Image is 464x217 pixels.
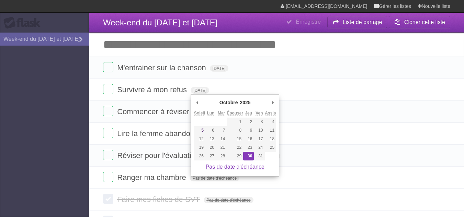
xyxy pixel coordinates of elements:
abbr: Mercredi [227,111,243,116]
button: 24 [254,143,264,152]
a: Pas de date d'échéance [206,164,264,170]
button: 21 [216,143,227,152]
font: Épouser [227,111,243,116]
button: 26 [194,152,205,160]
button: 18 [265,135,276,143]
button: 17 [254,135,264,143]
font: 2 [250,119,252,124]
font: 9 [250,128,252,133]
font: Gérer les listes [379,3,411,9]
label: Fait [103,128,113,138]
font: 7 [223,128,225,133]
label: Fait [103,194,113,204]
font: 27 [210,154,214,158]
font: 22 [237,145,241,150]
font: 5 [201,128,204,133]
button: 30 [243,152,254,160]
font: Mar [218,111,225,116]
font: Enregistré [296,19,321,25]
font: Pas de date d'échéance [206,198,250,203]
button: 1 [227,118,243,126]
button: 20 [205,143,216,152]
font: Survivre à mon refus [117,85,187,94]
font: Nouvelle liste [422,3,450,9]
abbr: Dimanche [194,111,205,116]
font: 4 [272,119,275,124]
font: [EMAIL_ADDRESS][DOMAIN_NAME] [286,3,367,9]
font: Octobre [219,100,238,105]
font: 16 [248,136,252,141]
font: 19 [199,145,203,150]
font: Faire mes fiches de SVT [117,195,200,204]
label: Fait [103,172,113,182]
label: Fait [103,150,113,160]
font: 28 [220,154,225,158]
label: Fait [103,106,113,116]
font: [DATE] [213,66,226,71]
button: 14 [216,135,227,143]
button: 12 [194,135,205,143]
font: Réviser pour l'évaluation de SVT [117,151,227,160]
button: 11 [265,126,276,135]
font: Ven [256,111,263,116]
font: Week-end du [DATE] et [DATE] [103,18,217,27]
font: 11 [270,128,274,133]
button: 28 [216,152,227,160]
font: Commencer à réviser l'espagnol [117,107,225,116]
button: 13 [205,135,216,143]
font: Jeu [245,111,252,116]
font: Cloner cette liste [404,19,445,25]
font: 15 [237,136,241,141]
font: 10 [258,128,263,133]
font: 12 [199,136,203,141]
button: 22 [227,143,243,152]
button: 7 [216,126,227,135]
button: 23 [243,143,254,152]
abbr: Vendredi [256,111,263,116]
button: 3 [254,118,264,126]
font: 29 [237,154,241,158]
font: 6 [212,128,214,133]
button: 10 [254,126,264,135]
font: 23 [248,145,252,150]
font: 8 [239,128,242,133]
button: 5 [194,126,205,135]
font: Pas de date d'échéance [193,176,237,181]
button: 2 [243,118,254,126]
font: Assis [265,111,276,116]
font: M'entrainer sur la chanson [117,63,206,72]
button: 6 [205,126,216,135]
font: 30 [248,154,252,158]
font: 20 [210,145,214,150]
font: 26 [199,154,203,158]
font: 1 [239,119,242,124]
abbr: Samedi [265,111,276,116]
button: Cloner cette liste [389,16,450,28]
label: Fait [103,62,113,72]
font: 17 [258,136,263,141]
abbr: Lundi [207,111,214,116]
font: Lire la femme abandonnée [117,129,207,138]
font: Ranger ma chambre [117,173,186,182]
font: 2025 [240,100,250,105]
button: 16 [243,135,254,143]
button: 15 [227,135,243,143]
button: 31 [254,152,264,160]
font: 31 [258,154,263,158]
button: 27 [205,152,216,160]
font: Soleil [194,111,205,116]
font: [DATE] [193,88,206,93]
font: 24 [258,145,263,150]
font: 13 [210,136,214,141]
font: Week-end du [DATE] et [DATE] [3,36,80,42]
font: 18 [270,136,274,141]
label: Fait [103,84,113,94]
button: 4 [265,118,276,126]
button: 8 [227,126,243,135]
button: Liste de partage [327,16,387,28]
button: 9 [243,126,254,135]
font: 3 [261,119,263,124]
font: 14 [220,136,225,141]
button: 25 [265,143,276,152]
